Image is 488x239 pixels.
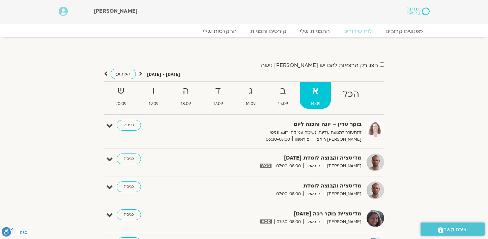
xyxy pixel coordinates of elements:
[300,82,331,109] a: א14.09
[117,153,141,164] a: כניסה
[196,120,362,129] strong: בוקר עדין – יוגה והכנה ליום
[111,69,136,79] a: השבוע
[196,181,362,191] strong: מדיטציה וקבוצה לומדת
[332,87,370,102] strong: הכל
[105,83,137,99] strong: ש
[235,82,266,109] a: ג16.09
[117,181,141,192] a: כניסה
[292,136,314,143] span: יום ראשון
[260,164,271,168] img: vodicon
[243,28,293,35] a: קורסים ותכניות
[170,83,201,99] strong: ה
[170,100,201,107] span: 18.09
[261,62,378,68] label: הצג רק הרצאות להם יש [PERSON_NAME] גישה
[105,100,137,107] span: 20.09
[196,129,362,136] p: להתעורר לתנועה עדינה, נשימה עמוקה ורוגע פנימי
[293,28,337,35] a: התכניות שלי
[196,153,362,163] strong: מדיטציה וקבוצה לומדת [DATE]
[303,218,325,226] span: יום ראשון
[235,83,266,99] strong: ג
[267,83,298,99] strong: ב
[274,191,303,198] span: 07:00-08:00
[138,82,169,109] a: ו19.09
[274,218,303,226] span: 07:30-08:00
[147,71,180,78] p: [DATE] - [DATE]
[116,71,131,77] span: השבוע
[325,218,362,226] span: [PERSON_NAME]
[117,209,141,220] a: כניסה
[196,28,243,35] a: ההקלטות שלי
[300,100,331,107] span: 14.09
[325,191,362,198] span: [PERSON_NAME]
[274,163,303,170] span: 07:00-08:00
[196,209,362,218] strong: מדיטציית בוקר רכה [DATE]
[443,225,468,234] span: יצירת קשר
[203,100,233,107] span: 17.09
[379,28,430,35] a: מפגשים קרובים
[170,82,201,109] a: ה18.09
[105,82,137,109] a: ש20.09
[138,100,169,107] span: 19.09
[267,100,298,107] span: 15.09
[235,100,266,107] span: 16.09
[300,83,331,99] strong: א
[421,223,485,236] a: יצירת קשר
[267,82,298,109] a: ב15.09
[94,7,138,15] span: [PERSON_NAME]
[303,191,325,198] span: יום ראשון
[59,28,430,35] nav: Menu
[203,83,233,99] strong: ד
[138,83,169,99] strong: ו
[260,219,271,224] img: vodicon
[263,136,292,143] span: 06:30-07:00
[117,120,141,131] a: כניסה
[303,163,325,170] span: יום ראשון
[337,28,379,35] a: לוח שידורים
[314,136,362,143] span: [PERSON_NAME] רוחם
[325,163,362,170] span: [PERSON_NAME]
[332,82,370,109] a: הכל
[203,82,233,109] a: ד17.09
